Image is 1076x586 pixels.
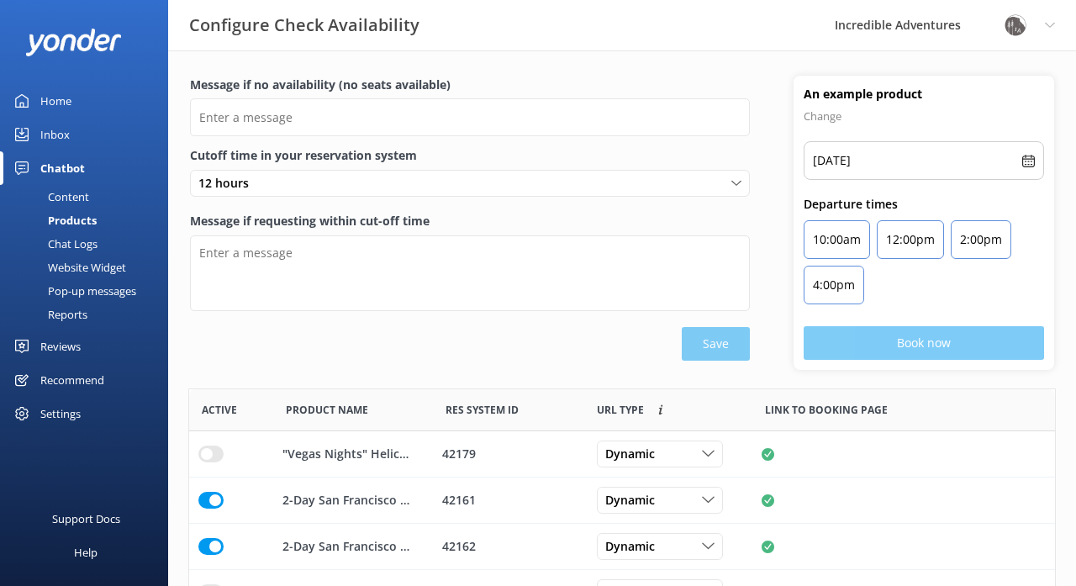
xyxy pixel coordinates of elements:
[189,478,1055,524] div: row
[40,151,85,185] div: Chatbot
[190,212,750,230] label: Message if requesting within cut-off time
[813,230,861,250] p: 10:00am
[52,502,120,536] div: Support Docs
[40,330,81,363] div: Reviews
[804,106,1044,126] p: Change
[40,84,71,118] div: Home
[10,256,168,279] a: Website Widget
[813,275,855,295] p: 4:00pm
[40,363,104,397] div: Recommend
[286,402,368,418] span: Product Name
[10,185,89,209] div: Content
[804,86,1044,103] h4: An example product
[198,174,259,193] span: 12 hours
[190,76,750,94] label: Message if no availability (no seats available)
[189,431,1055,478] div: row
[10,303,87,326] div: Reports
[190,146,750,165] label: Cutoff time in your reservation system
[804,195,1044,214] p: Departure times
[446,402,519,418] span: Res System ID
[189,524,1055,570] div: row
[282,445,414,463] p: "Vegas Nights" Helicopter Flight
[442,537,575,556] div: 42162
[960,230,1002,250] p: 2:00pm
[282,491,414,509] p: 2-Day San Francisco City Tour & Alcatraz DAY Tour
[25,29,122,56] img: yonder-white-logo.png
[442,445,575,463] div: 42179
[1003,13,1028,38] img: 834-1758036015.png
[10,185,168,209] a: Content
[10,209,97,232] div: Products
[10,303,168,326] a: Reports
[10,232,168,256] a: Chat Logs
[74,536,98,569] div: Help
[10,279,168,303] a: Pop-up messages
[190,98,750,136] input: Enter a message
[189,12,419,39] h3: Configure Check Availability
[605,491,665,509] span: Dynamic
[605,445,665,463] span: Dynamic
[40,397,81,430] div: Settings
[40,118,70,151] div: Inbox
[886,230,935,250] p: 12:00pm
[605,537,665,556] span: Dynamic
[765,402,888,418] span: Link to booking page
[10,256,126,279] div: Website Widget
[282,537,414,556] p: 2-Day San Francisco City Tour & Alcatraz NIGHT Tour
[813,150,851,171] p: [DATE]
[10,232,98,256] div: Chat Logs
[442,491,575,509] div: 42161
[202,402,237,418] span: Active
[597,402,644,418] span: Link to booking page
[10,279,136,303] div: Pop-up messages
[10,209,168,232] a: Products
